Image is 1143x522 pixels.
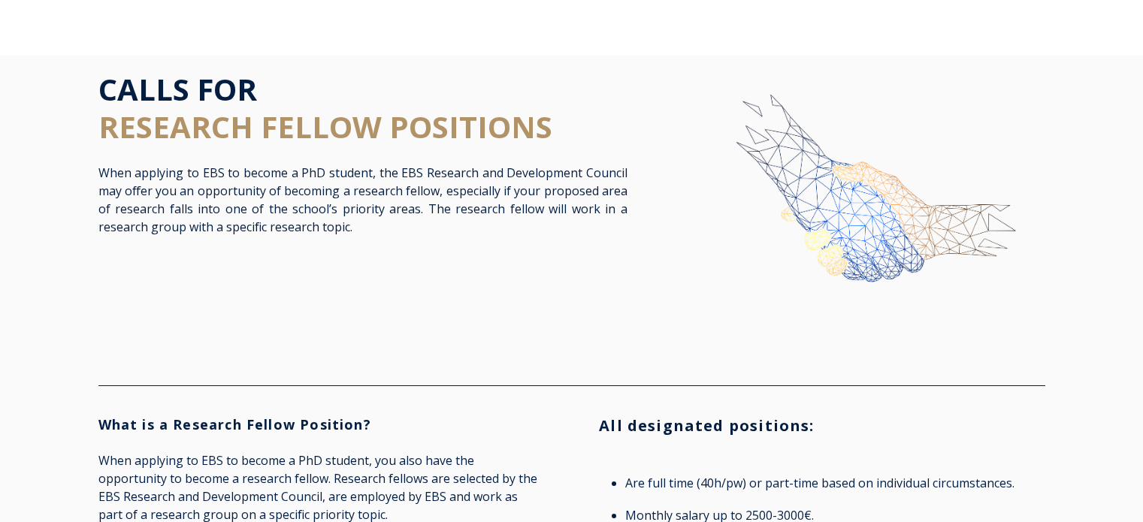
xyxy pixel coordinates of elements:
[682,71,1045,351] img: img-ebs-hand
[98,106,552,147] span: RESEARCH FELLOW POSITIONS
[625,471,1036,495] li: Are full time (40h/pw) or part-time based on individual circumstances.
[98,164,627,235] span: When applying to EBS to become a PhD student, the EBS Research and Development Council may offer ...
[98,416,544,433] h3: What is a Research Fellow Position?
[599,416,1045,435] h3: All designated positions:
[98,71,627,146] h1: CALLS FOR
